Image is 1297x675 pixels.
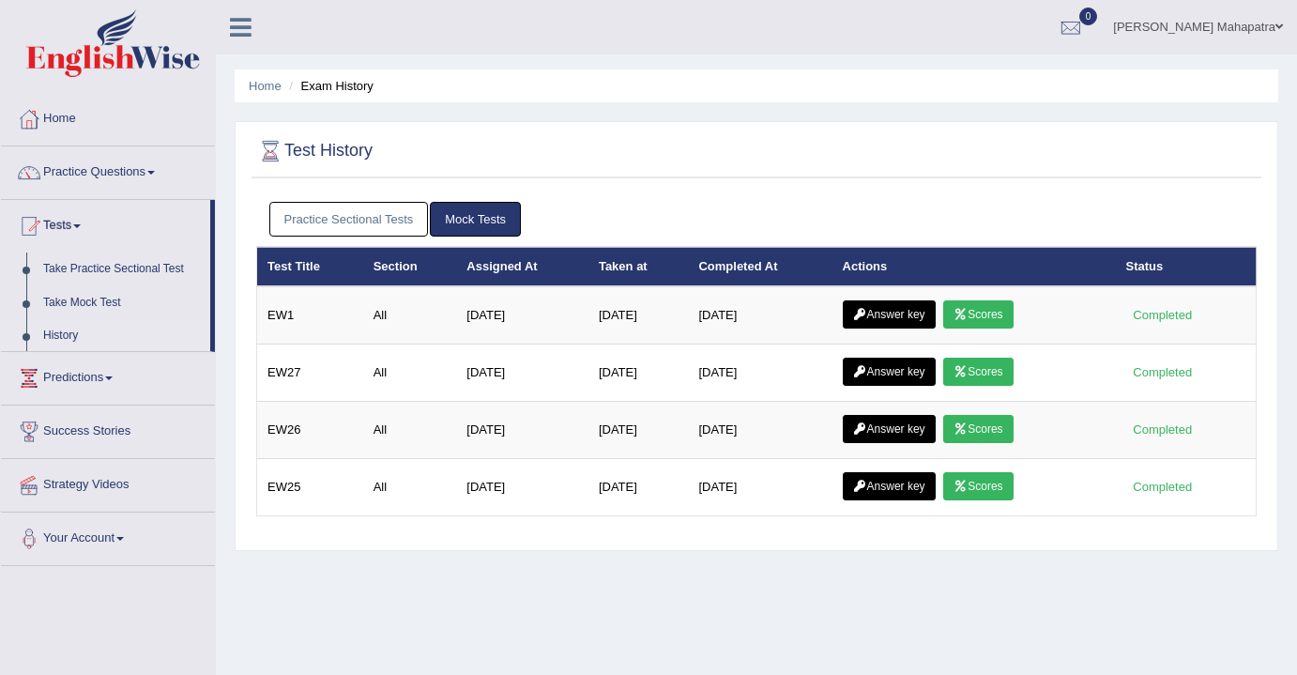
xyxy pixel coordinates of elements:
[843,472,936,500] a: Answer key
[688,402,832,459] td: [DATE]
[1,406,215,453] a: Success Stories
[943,358,1013,386] a: Scores
[688,286,832,345] td: [DATE]
[257,286,363,345] td: EW1
[943,415,1013,443] a: Scores
[588,402,689,459] td: [DATE]
[456,345,588,402] td: [DATE]
[1,146,215,193] a: Practice Questions
[588,459,689,516] td: [DATE]
[456,286,588,345] td: [DATE]
[1,459,215,506] a: Strategy Videos
[363,459,457,516] td: All
[843,415,936,443] a: Answer key
[363,247,457,286] th: Section
[257,402,363,459] td: EW26
[1126,305,1199,325] div: Completed
[1,352,215,399] a: Predictions
[35,319,210,353] a: History
[843,300,936,329] a: Answer key
[1079,8,1098,25] span: 0
[1126,477,1199,497] div: Completed
[430,202,521,237] a: Mock Tests
[257,247,363,286] th: Test Title
[1,513,215,560] a: Your Account
[456,247,588,286] th: Assigned At
[688,247,832,286] th: Completed At
[588,247,689,286] th: Taken at
[943,472,1013,500] a: Scores
[588,286,689,345] td: [DATE]
[363,402,457,459] td: All
[843,358,936,386] a: Answer key
[363,286,457,345] td: All
[363,345,457,402] td: All
[832,247,1116,286] th: Actions
[269,202,429,237] a: Practice Sectional Tests
[35,286,210,320] a: Take Mock Test
[249,79,282,93] a: Home
[257,459,363,516] td: EW25
[257,345,363,402] td: EW27
[943,300,1013,329] a: Scores
[35,253,210,286] a: Take Practice Sectional Test
[456,402,588,459] td: [DATE]
[1126,362,1199,382] div: Completed
[456,459,588,516] td: [DATE]
[284,77,374,95] li: Exam History
[688,345,832,402] td: [DATE]
[688,459,832,516] td: [DATE]
[1116,247,1257,286] th: Status
[1126,420,1199,439] div: Completed
[588,345,689,402] td: [DATE]
[1,93,215,140] a: Home
[256,137,373,165] h2: Test History
[1,200,210,247] a: Tests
